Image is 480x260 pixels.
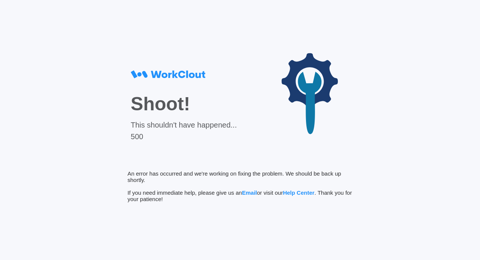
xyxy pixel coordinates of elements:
span: Help Center [283,189,314,196]
div: This shouldn't have happened... [131,121,237,129]
span: Email [242,189,257,196]
div: Shoot! [131,93,237,115]
div: 500 [131,132,237,141]
div: An error has occurred and we're working on fixing the problem. We should be back up shortly. If y... [127,170,352,202]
